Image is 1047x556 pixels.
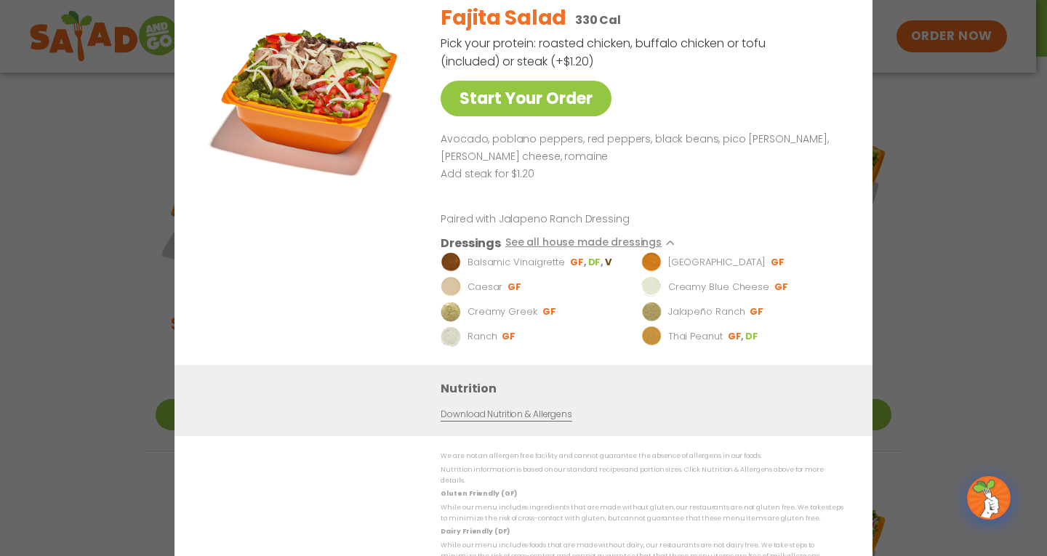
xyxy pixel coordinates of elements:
p: Paired with Jalapeno Ranch Dressing [441,211,710,227]
img: Dressing preview image for Creamy Greek [441,302,461,322]
li: GF [774,281,790,294]
p: We are not an allergen free facility and cannot guarantee the absence of allergens in our foods. [441,451,843,462]
li: GF [728,330,745,343]
p: [GEOGRAPHIC_DATA] [668,255,766,270]
li: GF [542,305,558,318]
h2: Fajita Salad [441,3,566,33]
li: GF [570,256,587,269]
img: Dressing preview image for Thai Peanut [641,326,662,347]
img: Dressing preview image for BBQ Ranch [641,252,662,273]
li: GF [771,256,786,269]
li: GF [502,330,517,343]
img: Dressing preview image for Caesar [441,277,461,297]
li: V [605,256,613,269]
img: Dressing preview image for Creamy Blue Cheese [641,277,662,297]
p: Avocado, poblano peppers, red peppers, black beans, pico [PERSON_NAME], [PERSON_NAME] cheese, rom... [441,131,838,166]
img: Dressing preview image for Ranch [441,326,461,347]
p: Nutrition information is based on our standard recipes and portion sizes. Click Nutrition & Aller... [441,464,843,487]
h3: Dressings [441,234,501,252]
a: Start Your Order [441,81,611,116]
li: GF [508,281,523,294]
strong: Dairy Friendly (DF) [441,527,509,536]
a: Download Nutrition & Allergens [441,408,571,422]
p: Pick your protein: roasted chicken, buffalo chicken or tofu (included) or steak (+$1.20) [441,34,768,70]
li: GF [750,305,765,318]
p: Creamy Greek [468,305,537,319]
p: Ranch [468,329,497,344]
strong: Gluten Friendly (GF) [441,489,516,498]
p: While our menu includes ingredients that are made without gluten, our restaurants are not gluten ... [441,502,843,525]
p: Balsamic Vinaigrette [468,255,565,270]
button: See all house made dressings [505,234,682,252]
p: Caesar [468,280,502,294]
li: DF [588,256,605,269]
h3: Nutrition [441,379,851,398]
img: Dressing preview image for Jalapeño Ranch [641,302,662,322]
p: Creamy Blue Cheese [668,280,769,294]
p: Jalapeño Ranch [668,305,745,319]
p: Add steak for $1.20 [441,166,838,183]
p: 330 Cal [575,11,621,29]
li: DF [745,330,760,343]
img: wpChatIcon [968,478,1009,518]
img: Dressing preview image for Balsamic Vinaigrette [441,252,461,273]
p: Thai Peanut [668,329,723,344]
